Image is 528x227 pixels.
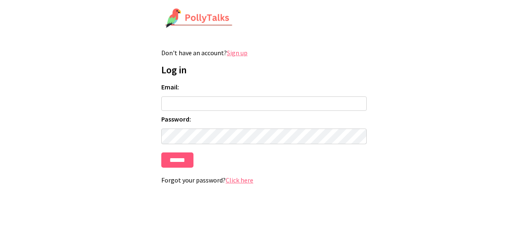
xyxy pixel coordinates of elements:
[227,49,247,57] a: Sign up
[161,83,367,91] label: Email:
[226,176,253,184] a: Click here
[165,8,233,29] img: PollyTalks Logo
[161,63,367,76] h1: Log in
[161,176,367,184] p: Forgot your password?
[161,49,367,57] p: Don't have an account?
[161,115,367,123] label: Password:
